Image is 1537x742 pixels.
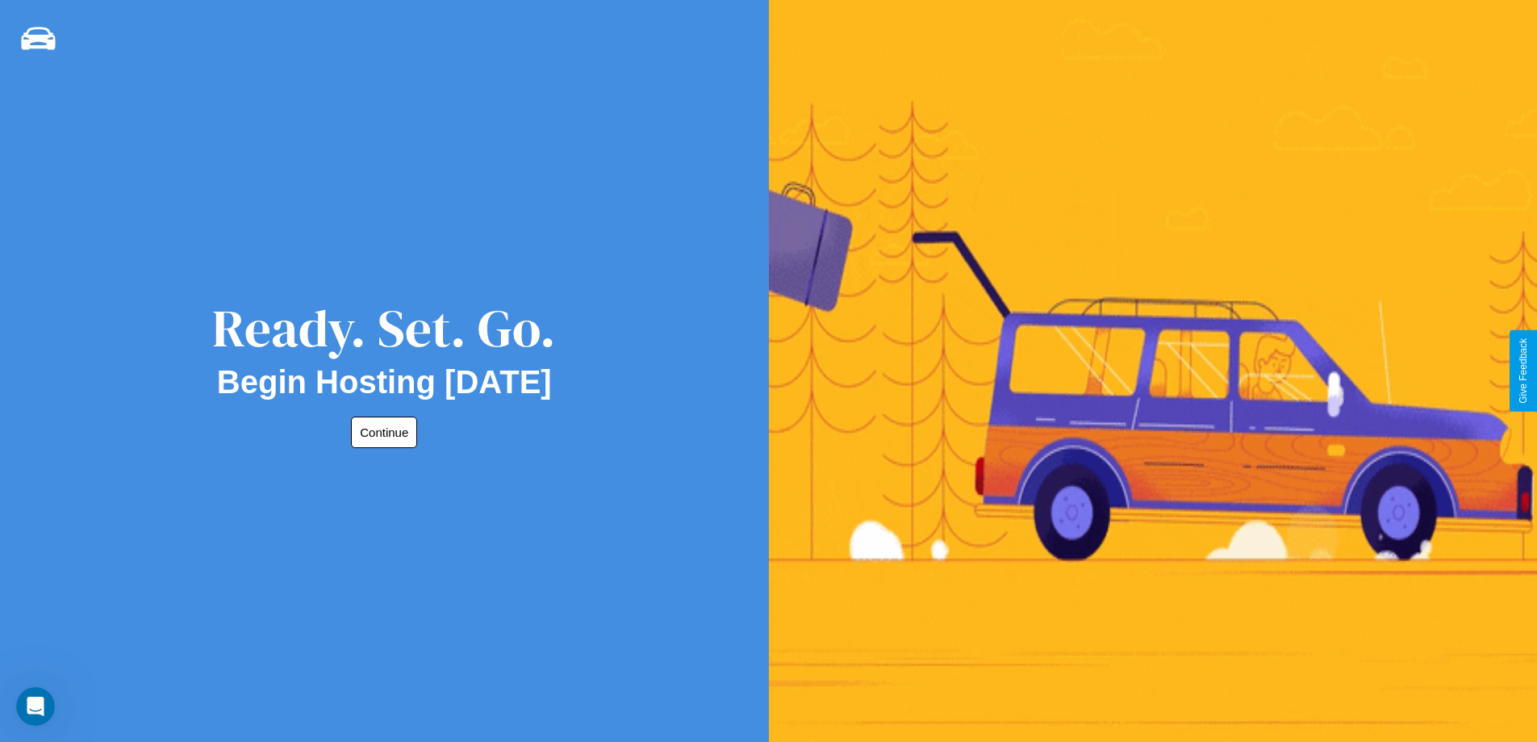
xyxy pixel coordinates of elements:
div: Ready. Set. Go. [212,292,556,364]
div: Give Feedback [1518,338,1529,404]
h2: Begin Hosting [DATE] [217,364,552,400]
iframe: Intercom live chat [16,687,55,726]
button: Continue [351,417,417,448]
